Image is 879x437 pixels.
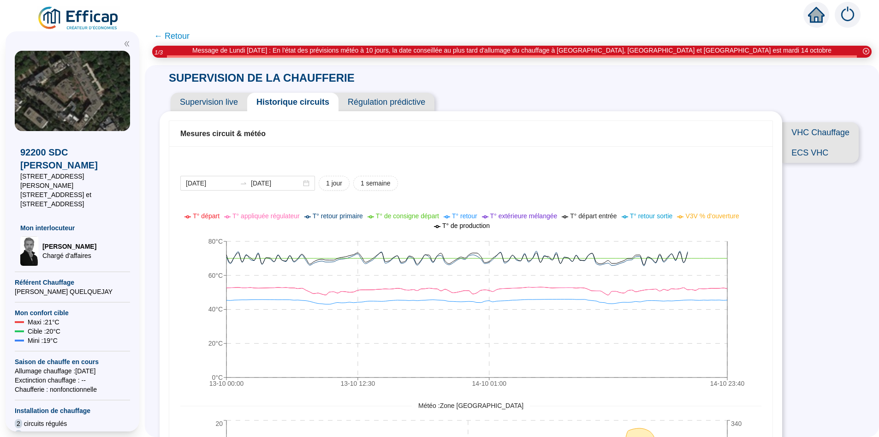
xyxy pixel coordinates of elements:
span: T° de production [442,222,490,229]
span: circuits régulés [24,419,67,428]
tspan: 13-10 00:00 [209,380,244,387]
span: T° extérieure mélangée [490,212,558,220]
tspan: 40°C [208,306,223,313]
span: SUPERVISION DE LA CHAUFFERIE [160,72,364,84]
span: home [808,6,825,23]
span: T° départ [193,212,220,220]
span: Mon interlocuteur [20,223,125,233]
span: Saison de chauffe en cours [15,357,130,366]
span: Chaufferie : non fonctionnelle [15,385,130,394]
span: 92200 SDC [PERSON_NAME] [20,146,125,172]
tspan: 0°C [212,374,223,381]
span: T° retour [452,212,477,220]
span: Régulation prédictive [339,93,434,111]
img: efficap energie logo [37,6,120,31]
span: T° appliquée régulateur [232,212,300,220]
span: Mon confort cible [15,308,130,317]
span: 1 semaine [361,179,391,188]
span: Historique circuits [247,93,339,111]
img: alerts [835,2,861,28]
span: [STREET_ADDRESS][PERSON_NAME] [20,172,125,190]
span: T° de consigne départ [376,212,439,220]
tspan: 14-10 01:00 [472,380,506,387]
span: [STREET_ADDRESS] et [STREET_ADDRESS] [20,190,125,209]
i: 1 / 3 [154,49,163,56]
span: V3V % d'ouverture [685,212,739,220]
span: Maxi : 21 °C [28,317,59,327]
tspan: 13-10 12:30 [341,380,375,387]
span: [PERSON_NAME] QUELQUEJAY [15,287,130,296]
span: T° retour sortie [630,212,673,220]
img: Chargé d'affaires [20,236,39,266]
tspan: 20 [215,420,223,427]
span: Mini : 19 °C [28,336,58,345]
tspan: 60°C [208,272,223,279]
span: Installation de chauffage [15,406,130,415]
span: Exctinction chauffage : -- [15,376,130,385]
span: Météo : Zone [GEOGRAPHIC_DATA] [412,401,530,411]
tspan: 340 [731,420,742,427]
div: Message de Lundi [DATE] : En l'état des prévisions météo à 10 jours, la date conseillée au plus t... [192,46,831,55]
span: close-circle [863,48,869,54]
div: Mesures circuit & météo [180,128,761,139]
span: T° départ entrée [570,212,617,220]
span: double-left [124,41,130,47]
button: 1 semaine [353,176,398,191]
input: Date de début [186,179,236,188]
span: to [240,180,247,187]
tspan: 20°C [208,340,223,347]
button: 1 jour [319,176,350,191]
span: VHC Chauffage [782,122,859,143]
span: Supervision live [171,93,247,111]
span: T° retour primaire [313,212,363,220]
span: Cible : 20 °C [28,327,60,336]
span: Chargé d'affaires [42,251,96,260]
tspan: 80°C [208,238,223,245]
tspan: 14-10 23:40 [710,380,745,387]
span: ECS VHC [782,143,859,163]
span: 1 jour [326,179,342,188]
span: 2 [15,419,22,428]
span: [PERSON_NAME] [42,242,96,251]
input: Date de fin [251,179,301,188]
span: Allumage chauffage : [DATE] [15,366,130,376]
span: swap-right [240,180,247,187]
span: Référent Chauffage [15,278,130,287]
span: ← Retour [154,30,190,42]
